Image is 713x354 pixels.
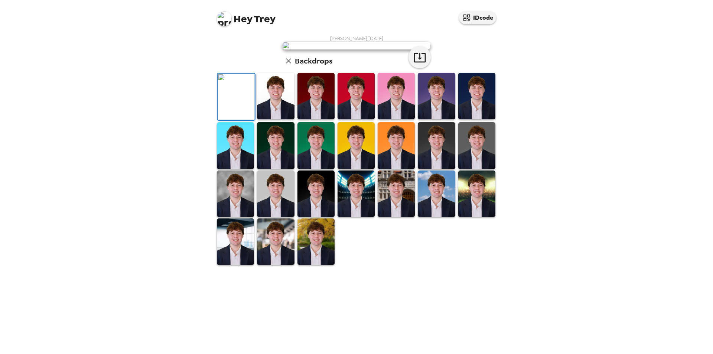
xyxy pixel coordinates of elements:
button: IDcode [459,11,496,24]
img: profile pic [217,11,232,26]
img: user [282,42,431,50]
span: Hey [234,12,252,26]
h6: Backdrops [295,55,332,67]
span: Trey [217,7,276,24]
img: Original [218,74,255,120]
span: [PERSON_NAME] , [DATE] [330,35,383,42]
